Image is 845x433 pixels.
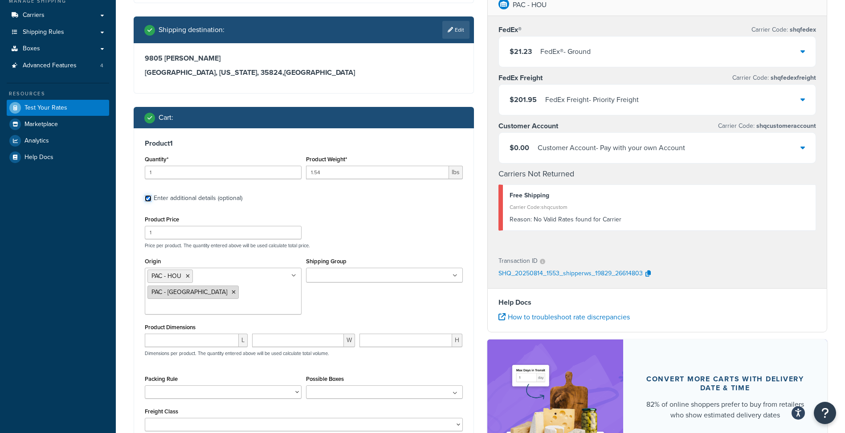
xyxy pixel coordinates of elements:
[814,402,836,424] button: Open Resource Center
[7,116,109,132] a: Marketplace
[540,45,591,58] div: FedEx® - Ground
[23,12,45,19] span: Carriers
[442,21,469,39] a: Edit
[498,122,558,131] h3: Customer Account
[154,192,242,204] div: Enter additional details (optional)
[145,216,179,223] label: Product Price
[344,334,355,347] span: W
[24,104,67,112] span: Test Your Rates
[769,73,816,82] span: shqfedexfreight
[7,57,109,74] li: Advanced Features
[452,334,462,347] span: H
[510,213,809,226] div: No Valid Rates found for Carrier
[24,121,58,128] span: Marketplace
[7,41,109,57] a: Boxes
[510,46,532,57] span: $21.23
[23,45,40,53] span: Boxes
[510,201,809,213] div: Carrier Code: shqcustom
[498,74,543,82] h3: FedEx Freight
[498,267,643,281] p: SHQ_20250814_1553_shipperws_19829_26614803
[159,114,173,122] h2: Cart :
[510,94,537,105] span: $201.95
[159,26,225,34] h2: Shipping destination :
[145,139,463,148] h3: Product 1
[7,100,109,116] a: Test Your Rates
[239,334,248,347] span: L
[151,287,227,297] span: PAC - [GEOGRAPHIC_DATA]
[23,29,64,36] span: Shipping Rules
[23,62,77,69] span: Advanced Features
[100,62,103,69] span: 4
[498,25,522,34] h3: FedEx®
[538,142,685,154] div: Customer Account - Pay with your own Account
[732,72,816,84] p: Carrier Code:
[498,297,816,308] h4: Help Docs
[145,156,168,163] label: Quantity*
[545,94,639,106] div: FedEx Freight - Priority Freight
[755,121,816,131] span: shqcustomeraccount
[306,156,347,163] label: Product Weight*
[145,195,151,202] input: Enter additional details (optional)
[510,189,809,202] div: Free Shipping
[145,376,178,382] label: Packing Rule
[306,258,347,265] label: Shipping Group
[7,149,109,165] a: Help Docs
[7,90,109,98] div: Resources
[7,133,109,149] a: Analytics
[788,25,816,34] span: shqfedex
[510,143,529,153] span: $0.00
[145,258,161,265] label: Origin
[151,271,181,281] span: PAC - HOU
[751,24,816,36] p: Carrier Code:
[145,408,178,415] label: Freight Class
[498,312,630,322] a: How to troubleshoot rate discrepancies
[24,137,49,145] span: Analytics
[645,375,806,392] div: Convert more carts with delivery date & time
[145,166,302,179] input: 0.0
[7,24,109,41] a: Shipping Rules
[498,255,538,267] p: Transaction ID
[7,7,109,24] a: Carriers
[645,399,806,421] div: 82% of online shoppers prefer to buy from retailers who show estimated delivery dates
[306,166,449,179] input: 0.00
[498,168,816,180] h4: Carriers Not Returned
[449,166,463,179] span: lbs
[143,350,329,356] p: Dimensions per product. The quantity entered above will be used calculate total volume.
[718,120,816,132] p: Carrier Code:
[306,376,344,382] label: Possible Boxes
[145,324,196,331] label: Product Dimensions
[145,54,463,63] h3: 9805 [PERSON_NAME]
[510,215,532,224] span: Reason:
[145,68,463,77] h3: [GEOGRAPHIC_DATA], [US_STATE], 35824 , [GEOGRAPHIC_DATA]
[7,57,109,74] a: Advanced Features4
[24,154,53,161] span: Help Docs
[143,242,465,249] p: Price per product. The quantity entered above will be used calculate total price.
